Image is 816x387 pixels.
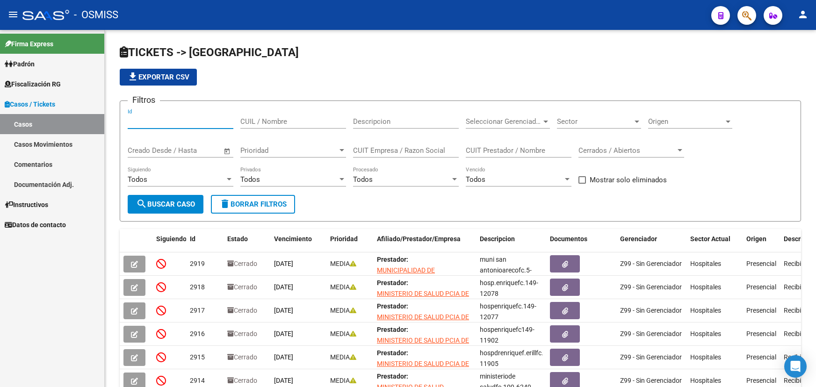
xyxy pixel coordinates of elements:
[480,235,515,243] span: Descripcion
[480,326,534,344] span: hospenriquefc149-11902
[480,302,536,321] span: hospenriquefc.149-12077
[330,330,356,337] span: MEDIA
[240,175,260,184] span: Todos
[224,229,270,260] datatable-header-cell: Estado
[648,117,724,126] span: Origen
[274,330,293,337] span: [DATE]
[5,79,61,89] span: Fiscalización RG
[480,279,538,297] span: hosp.enriquefc.149-12078
[274,260,293,267] span: [DATE]
[746,260,776,267] span: Presencial
[377,235,461,243] span: Afiliado/Prestador/Empresa
[274,377,293,384] span: [DATE]
[476,229,546,260] datatable-header-cell: Descripcion
[190,377,205,384] span: 2914
[186,229,224,260] datatable-header-cell: Id
[274,283,293,291] span: [DATE]
[127,73,189,81] span: Exportar CSV
[746,307,776,314] span: Presencial
[557,117,633,126] span: Sector
[330,307,356,314] span: MEDIA
[616,229,686,260] datatable-header-cell: Gerenciador
[166,146,212,155] input: End date
[784,355,807,378] div: Open Intercom Messenger
[377,373,408,380] strong: Prestador:
[746,377,776,384] span: Presencial
[5,220,66,230] span: Datos de contacto
[5,99,55,109] span: Casos / Tickets
[274,353,293,361] span: [DATE]
[219,198,231,209] mat-icon: delete
[743,229,780,260] datatable-header-cell: Origen
[120,69,197,86] button: Exportar CSV
[330,283,356,291] span: MEDIA
[274,235,312,243] span: Vencimiento
[377,326,408,333] strong: Prestador:
[227,283,257,291] span: Cerrado
[211,195,295,214] button: Borrar Filtros
[5,200,48,210] span: Instructivos
[227,235,248,243] span: Estado
[227,377,257,384] span: Cerrado
[5,39,53,49] span: Firma Express
[377,337,469,355] span: MINISTERIO DE SALUD PCIA DE BS AS
[377,313,469,331] span: MINISTERIO DE SALUD PCIA DE BS AS
[620,283,682,291] span: Z99 - Sin Gerenciador
[620,260,682,267] span: Z99 - Sin Gerenciador
[546,229,616,260] datatable-header-cell: Documentos
[746,283,776,291] span: Presencial
[136,198,147,209] mat-icon: search
[746,235,766,243] span: Origen
[550,235,587,243] span: Documentos
[7,9,19,20] mat-icon: menu
[219,200,287,208] span: Borrar Filtros
[5,59,35,69] span: Padrón
[466,117,542,126] span: Seleccionar Gerenciador
[690,260,721,267] span: Hospitales
[190,307,205,314] span: 2917
[227,260,257,267] span: Cerrado
[480,349,556,367] span: hospdrenriquef.erillfc.149-11905
[326,229,373,260] datatable-header-cell: Prioridad
[190,353,205,361] span: 2915
[377,290,469,308] span: MINISTERIO DE SALUD PCIA DE BS AS
[377,302,408,310] strong: Prestador:
[330,353,356,361] span: MEDIA
[466,175,485,184] span: Todos
[74,5,118,25] span: - OSMISS
[227,330,257,337] span: Cerrado
[377,360,469,378] span: MINISTERIO DE SALUD PCIA DE BS AS
[690,235,730,243] span: Sector Actual
[128,93,160,107] h3: Filtros
[127,71,138,82] mat-icon: file_download
[686,229,743,260] datatable-header-cell: Sector Actual
[620,377,682,384] span: Z99 - Sin Gerenciador
[120,46,299,59] span: TICKETS -> [GEOGRAPHIC_DATA]
[746,330,776,337] span: Presencial
[690,330,721,337] span: Hospitales
[330,235,358,243] span: Prioridad
[377,279,408,287] strong: Prestador:
[270,229,326,260] datatable-header-cell: Vencimiento
[227,307,257,314] span: Cerrado
[690,353,721,361] span: Hospitales
[136,200,195,208] span: Buscar Caso
[620,330,682,337] span: Z99 - Sin Gerenciador
[353,175,373,184] span: Todos
[377,266,440,295] span: MUNICIPALIDAD DE [GEOGRAPHIC_DATA][PERSON_NAME]
[590,174,667,186] span: Mostrar solo eliminados
[746,353,776,361] span: Presencial
[480,256,532,285] span: muni san antonioarecofc.5-2360
[240,146,338,155] span: Prioridad
[620,353,682,361] span: Z99 - Sin Gerenciador
[690,283,721,291] span: Hospitales
[690,377,721,384] span: Hospitales
[620,235,657,243] span: Gerenciador
[330,377,356,384] span: MEDIA
[620,307,682,314] span: Z99 - Sin Gerenciador
[377,349,408,357] strong: Prestador:
[578,146,676,155] span: Cerrados / Abiertos
[128,175,147,184] span: Todos
[227,353,257,361] span: Cerrado
[797,9,809,20] mat-icon: person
